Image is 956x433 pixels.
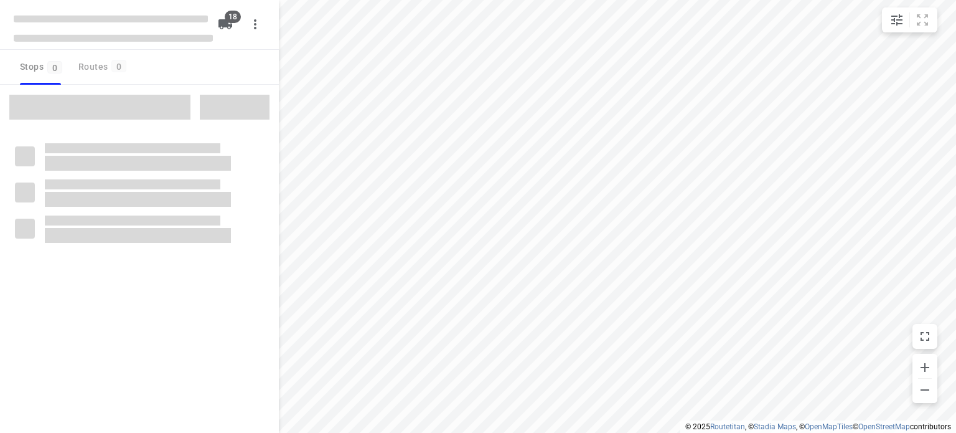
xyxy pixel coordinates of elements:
[754,422,796,431] a: Stadia Maps
[685,422,951,431] li: © 2025 , © , © © contributors
[882,7,937,32] div: small contained button group
[884,7,909,32] button: Map settings
[858,422,910,431] a: OpenStreetMap
[710,422,745,431] a: Routetitan
[805,422,853,431] a: OpenMapTiles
